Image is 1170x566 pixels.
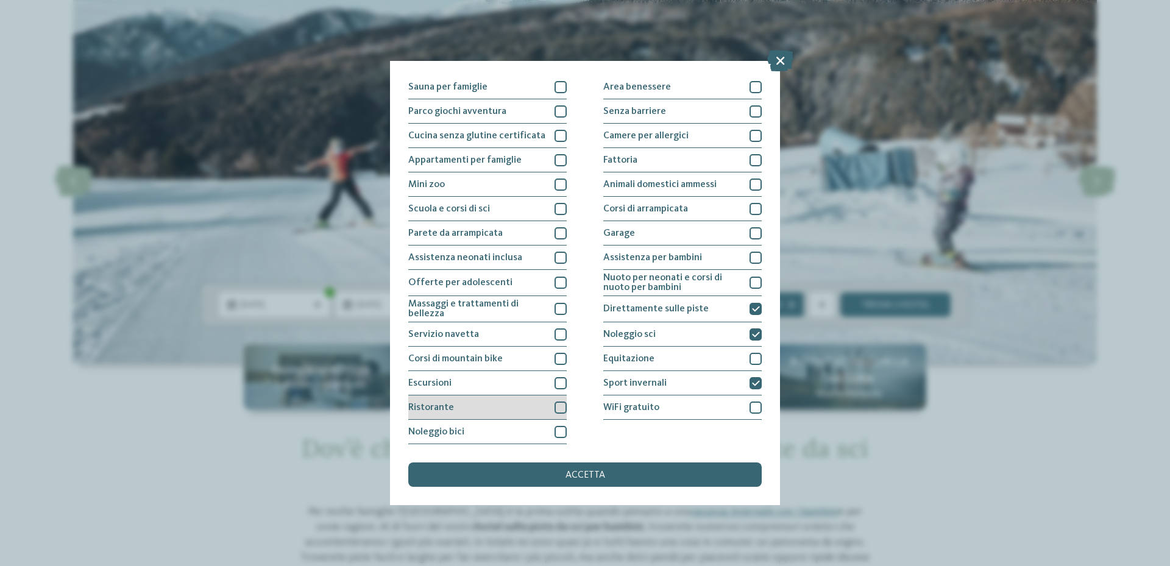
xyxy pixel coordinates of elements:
[603,107,666,116] span: Senza barriere
[408,330,479,339] span: Servizio navetta
[603,204,688,214] span: Corsi di arrampicata
[408,82,487,92] span: Sauna per famiglie
[408,253,522,263] span: Assistenza neonati inclusa
[408,299,545,319] span: Massaggi e trattamenti di bellezza
[603,304,709,314] span: Direttamente sulle piste
[603,228,635,238] span: Garage
[408,228,503,238] span: Parete da arrampicata
[408,278,512,288] span: Offerte per adolescenti
[603,354,654,364] span: Equitazione
[603,330,656,339] span: Noleggio sci
[603,180,717,189] span: Animali domestici ammessi
[603,273,740,292] span: Nuoto per neonati e corsi di nuoto per bambini
[603,378,667,388] span: Sport invernali
[408,427,464,437] span: Noleggio bici
[408,155,522,165] span: Appartamenti per famiglie
[408,107,506,116] span: Parco giochi avventura
[603,131,689,141] span: Camere per allergici
[408,131,545,141] span: Cucina senza glutine certificata
[565,470,605,480] span: accetta
[603,82,671,92] span: Area benessere
[408,403,454,412] span: Ristorante
[408,204,490,214] span: Scuola e corsi di sci
[408,378,452,388] span: Escursioni
[408,180,445,189] span: Mini zoo
[408,354,503,364] span: Corsi di mountain bike
[603,403,659,412] span: WiFi gratuito
[603,253,702,263] span: Assistenza per bambini
[603,155,637,165] span: Fattoria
